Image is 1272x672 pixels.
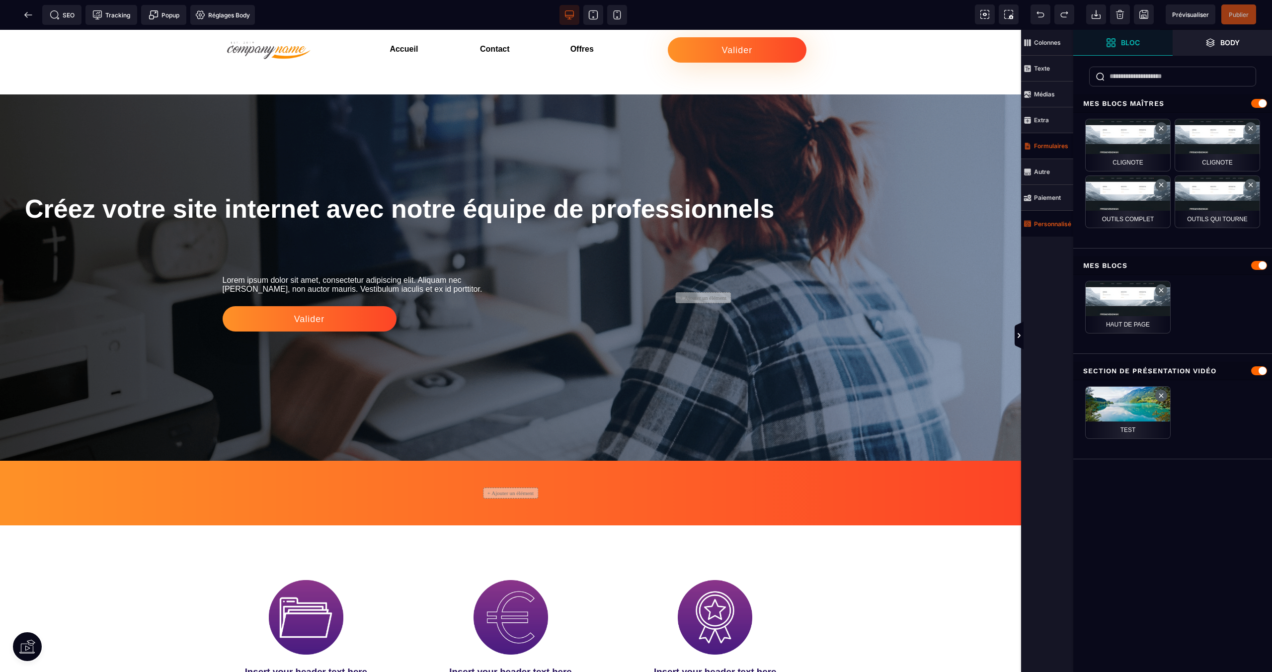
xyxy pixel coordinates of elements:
span: Favicon [190,5,255,25]
span: Personnalisé [1021,211,1073,237]
span: Extra [1021,107,1073,133]
span: Voir les composants [975,4,995,24]
div: Outils qui tourne [1175,175,1260,228]
span: SEO [50,10,75,20]
span: Importer [1086,4,1106,24]
strong: Texte [1034,65,1050,72]
span: Prévisualiser [1172,11,1209,18]
img: f828287837f75ed7b2454c0a71e26867_4-modified.png [678,550,752,625]
div: Test [1085,386,1171,439]
h3: Offres [570,12,638,26]
span: Métadata SEO [42,5,81,25]
div: outils complet [1085,175,1171,228]
strong: Autre [1034,168,1050,175]
text: Lorem ipsum dolor sit amet, consectetur adipiscing elit. Aliquam nec [PERSON_NAME], non auctor ma... [223,244,586,266]
h1: Créez votre site internet avec notre équipe de professionnels [25,159,996,199]
span: Capture d'écran [999,4,1019,24]
h3: Insert your header text here [636,634,794,650]
span: Ouvrir les calques [1173,30,1272,56]
span: Retour [18,5,38,25]
button: Valider [223,276,397,302]
span: Texte [1021,56,1073,82]
span: Afficher les vues [1073,321,1083,351]
strong: Bloc [1121,39,1140,46]
span: Nettoyage [1110,4,1130,24]
strong: Personnalisé [1034,220,1071,228]
span: Voir tablette [583,5,603,25]
span: Formulaires [1021,133,1073,159]
h3: Accueil [390,12,458,26]
span: Autre [1021,159,1073,185]
span: Popup [149,10,179,20]
span: Ouvrir les blocs [1073,30,1173,56]
button: Valider [668,7,806,33]
span: Voir bureau [559,5,579,25]
div: Section de présentation vidéo [1073,362,1272,380]
span: Médias [1021,82,1073,107]
span: Enregistrer [1134,4,1154,24]
strong: Extra [1034,116,1049,124]
img: 0e46401d7cf1cabc84698d50b6b0ba7f_Capture_d_%C3%A9cran_2023-08-07_120320-removebg-preview.png [220,7,319,31]
span: Créer une alerte modale [141,5,186,25]
strong: Formulaires [1034,142,1068,150]
div: Mes blocs maîtres [1073,94,1272,113]
h3: Contact [480,12,548,26]
strong: Paiement [1034,194,1061,201]
strong: Body [1220,39,1240,46]
span: Réglages Body [195,10,250,20]
h3: Insert your header text here [228,634,385,650]
span: Défaire [1031,4,1050,24]
div: Mes blocs [1073,256,1272,275]
span: Code de suivi [85,5,137,25]
strong: Médias [1034,90,1055,98]
div: Haut de page [1085,281,1171,334]
span: Aperçu [1166,4,1215,24]
strong: Colonnes [1034,39,1061,46]
img: 1b68d0ea83820eacf7b2ff6a0b2c0528_2-modified.png [269,550,343,625]
span: Colonnes [1021,30,1073,56]
span: Publier [1229,11,1249,18]
span: Voir mobile [607,5,627,25]
span: Paiement [1021,185,1073,211]
div: clignote [1085,119,1171,171]
img: 5e66a58b0ac2beb198cf36b8016c28e5_3-modified.png [474,550,548,625]
h3: Insert your header text here [432,634,589,650]
span: Enregistrer le contenu [1221,4,1256,24]
div: clignote [1175,119,1260,171]
span: Tracking [92,10,130,20]
span: Rétablir [1054,4,1074,24]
